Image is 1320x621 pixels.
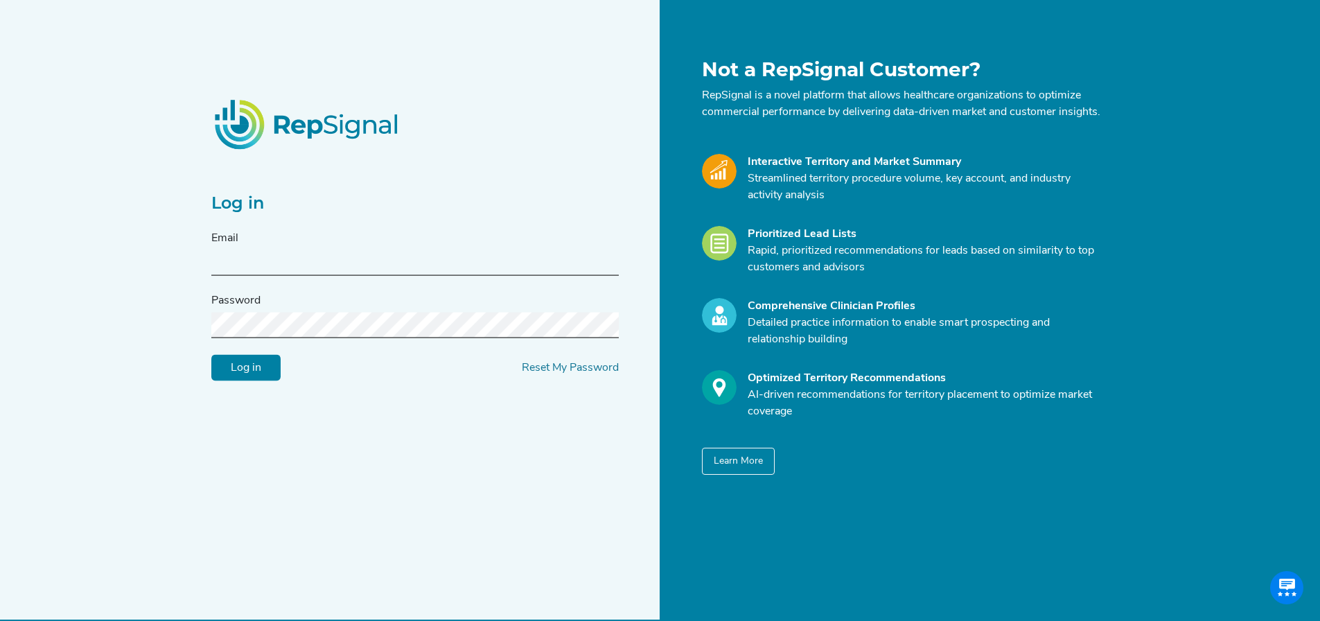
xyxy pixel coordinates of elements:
button: Learn More [702,448,775,475]
div: Comprehensive Clinician Profiles [748,298,1101,315]
img: RepSignalLogo.20539ed3.png [197,82,418,166]
input: Log in [211,355,281,381]
p: Rapid, prioritized recommendations for leads based on similarity to top customers and advisors [748,243,1101,276]
img: Profile_Icon.739e2aba.svg [702,298,737,333]
p: RepSignal is a novel platform that allows healthcare organizations to optimize commercial perform... [702,87,1101,121]
a: Reset My Password [522,362,619,374]
p: Detailed practice information to enable smart prospecting and relationship building [748,315,1101,348]
div: Interactive Territory and Market Summary [748,154,1101,170]
label: Password [211,292,261,309]
img: Leads_Icon.28e8c528.svg [702,226,737,261]
p: Streamlined territory procedure volume, key account, and industry activity analysis [748,170,1101,204]
div: Prioritized Lead Lists [748,226,1101,243]
div: Optimized Territory Recommendations [748,370,1101,387]
h2: Log in [211,193,619,213]
img: Optimize_Icon.261f85db.svg [702,370,737,405]
h1: Not a RepSignal Customer? [702,58,1101,82]
img: Market_Icon.a700a4ad.svg [702,154,737,189]
label: Email [211,230,238,247]
p: AI-driven recommendations for territory placement to optimize market coverage [748,387,1101,420]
